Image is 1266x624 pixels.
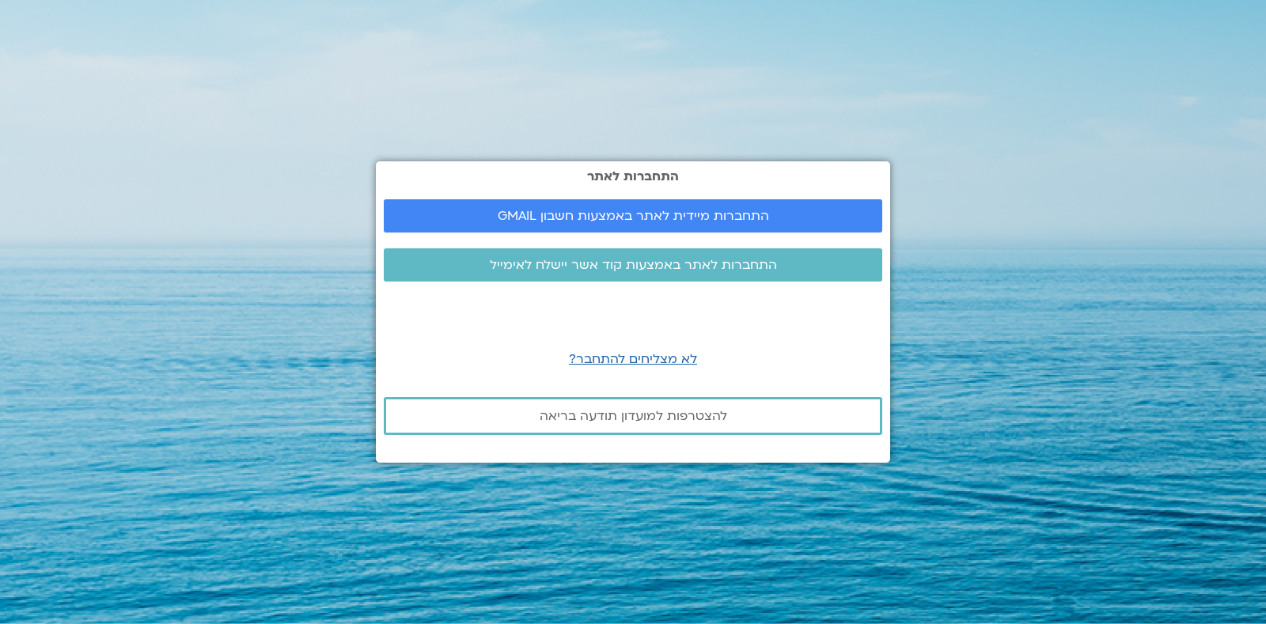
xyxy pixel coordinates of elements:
[384,397,882,435] a: להצטרפות למועדון תודעה בריאה
[498,209,769,223] span: התחברות מיידית לאתר באמצעות חשבון GMAIL
[569,350,697,368] a: לא מצליחים להתחבר?
[384,248,882,282] a: התחברות לאתר באמצעות קוד אשר יישלח לאימייל
[540,409,727,423] span: להצטרפות למועדון תודעה בריאה
[384,169,882,183] h2: התחברות לאתר
[490,258,777,272] span: התחברות לאתר באמצעות קוד אשר יישלח לאימייל
[384,199,882,233] a: התחברות מיידית לאתר באמצעות חשבון GMAIL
